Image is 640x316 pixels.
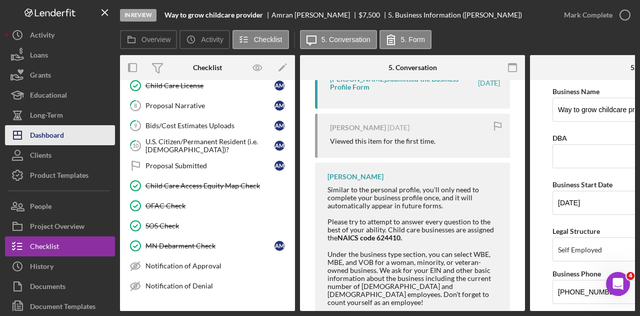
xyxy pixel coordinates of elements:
div: Documents [30,276,65,299]
div: Proposal Narrative [145,102,274,110]
label: Business Name [552,87,599,96]
button: Overview [120,30,177,49]
div: 5. Business Information ([PERSON_NAME]) [388,11,522,19]
button: Long-Term [5,105,115,125]
div: 5. Conversation [388,64,437,72]
button: 5. Conversation [300,30,377,49]
div: Loans [30,45,48,68]
b: Way to grow childcare provider [164,11,263,19]
div: Proposal Submitted [145,162,274,170]
button: Mark Complete [554,5,635,25]
a: MN Debarment CheckAM [125,236,290,256]
div: A M [274,161,284,171]
div: A M [274,101,284,111]
button: Grants [5,65,115,85]
label: 5. Conversation [321,36,370,44]
a: SOS Check [125,216,290,236]
div: [PERSON_NAME] [327,173,383,181]
div: Notification of Approval [145,262,289,270]
button: Dashboard [5,125,115,145]
label: Activity [201,36,223,44]
div: Mark Complete [564,5,612,25]
div: Grant Award [140,310,262,316]
div: Amran [PERSON_NAME] [271,11,358,19]
button: Activity [5,25,115,45]
div: Dashboard [30,125,64,148]
div: In Review [120,9,156,22]
time: 2025-07-15 01:08 [387,124,409,132]
a: Notification of Approval [125,256,290,276]
a: Proposal SubmittedAM [125,156,290,176]
div: A M [274,121,284,131]
div: Checklist [30,236,59,259]
div: MN Debarment Check [145,242,274,250]
button: Checklist [232,30,289,49]
a: Notification of Denial [125,276,290,296]
iframe: Intercom live chat [606,272,630,296]
button: Product Templates [5,165,115,185]
tspan: 8 [134,102,137,109]
label: Business Start Date [552,180,612,189]
div: Grants [30,65,51,88]
div: SOS Check [145,222,289,230]
tspan: 10 [132,142,139,149]
div: Product Templates [30,165,88,188]
tspan: 9 [134,122,137,129]
a: Child Care Access Equity Map Check [125,176,290,196]
div: [PERSON_NAME] Submitted the Business Profile Form [330,75,476,91]
div: [PERSON_NAME] [330,124,386,132]
time: 2025-07-15 01:12 [478,79,500,87]
div: Self Employed [558,246,602,254]
div: Similar to the personal profile, you'll only need to complete your business profile once, and it ... [327,186,500,306]
div: Educational [30,85,67,108]
button: People [5,196,115,216]
div: Viewed this item for the first time. [330,137,435,145]
button: Clients [5,145,115,165]
div: Long-Term [30,105,63,128]
button: Activity [179,30,229,49]
div: History [30,256,53,279]
a: OFAC Check [125,196,290,216]
button: Documents [5,276,115,296]
div: Bids/Cost Estimates Uploads [145,122,274,130]
div: Child Care Access Equity Map Check [145,182,289,190]
button: Educational [5,85,115,105]
div: Checklist [193,64,222,72]
strong: NAICS code 624410. [337,233,402,242]
div: Notification of Denial [145,282,289,290]
div: A M [274,241,284,251]
button: Project Overview [5,216,115,236]
div: People [30,196,51,219]
button: 5. Form [379,30,431,49]
span: $7,500 [358,11,380,19]
label: Overview [141,36,170,44]
div: 0 / 7 [269,310,287,316]
button: Loans [5,45,115,65]
div: Project Overview [30,216,84,239]
button: History [5,256,115,276]
div: A M [274,141,284,151]
label: Checklist [254,36,282,44]
a: 8Proposal NarrativeAM [125,96,290,116]
div: Clients [30,145,51,168]
div: Child Care License [145,82,274,90]
span: 4 [626,272,634,280]
div: U.S. Citizen/Permanent Resident (i.e. [DEMOGRAPHIC_DATA])? [145,138,274,154]
button: Checklist [5,236,115,256]
label: DBA [552,134,567,142]
a: 10U.S. Citizen/Permanent Resident (i.e. [DEMOGRAPHIC_DATA])?AM [125,136,290,156]
label: 5. Form [401,36,425,44]
a: Child Care LicenseAM [125,76,290,96]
